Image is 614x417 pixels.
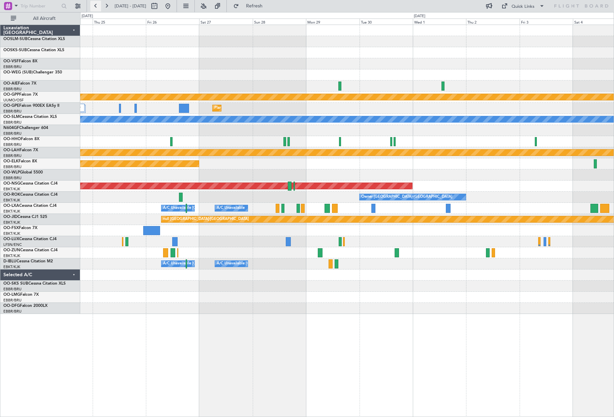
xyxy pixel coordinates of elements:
a: LFSN/ENC [3,242,22,247]
a: EBKT/KJK [3,198,20,203]
div: Tue 30 [360,19,413,25]
div: Planned Maint [GEOGRAPHIC_DATA] ([GEOGRAPHIC_DATA] National) [214,103,336,113]
div: Thu 2 [466,19,519,25]
span: D-IBLU [3,259,17,263]
a: N604GFChallenger 604 [3,126,48,130]
div: A/C Unavailable [GEOGRAPHIC_DATA] ([GEOGRAPHIC_DATA] National) [163,203,288,213]
a: EBKT/KJK [3,187,20,192]
div: Thu 25 [93,19,146,25]
a: EBBR/BRU [3,109,22,114]
a: OOSLM-SUBCessna Citation XLS [3,37,65,41]
span: OO-LXA [3,204,19,208]
span: [DATE] - [DATE] [115,3,146,9]
a: EBKT/KJK [3,264,20,269]
span: OO-GPE [3,104,19,108]
a: OO-JIDCessna CJ1 525 [3,215,47,219]
span: OO-FSX [3,226,19,230]
a: EBBR/BRU [3,87,22,92]
a: EBBR/BRU [3,64,22,69]
span: OO-SLM [3,115,20,119]
a: OO-ZUNCessna Citation CJ4 [3,248,58,252]
div: Fri 26 [146,19,199,25]
span: OO-NSG [3,182,20,186]
a: OO-AIEFalcon 7X [3,82,36,86]
a: OO-SLMCessna Citation XLS [3,115,57,119]
a: OO-NSGCessna Citation CJ4 [3,182,58,186]
a: OO-GPEFalcon 900EX EASy II [3,104,59,108]
button: All Aircraft [7,13,73,24]
a: EBKT/KJK [3,209,20,214]
button: Quick Links [498,1,548,11]
a: UUMO/OSF [3,98,24,103]
a: EBBR/BRU [3,298,22,303]
span: OO-ELK [3,159,19,163]
span: OO-ZUN [3,248,20,252]
a: OO-SKS SUBCessna Citation XLS [3,282,66,286]
a: OO-WLPGlobal 5500 [3,170,43,174]
div: Sun 28 [253,19,306,25]
a: D-IBLUCessna Citation M2 [3,259,53,263]
div: Owner [GEOGRAPHIC_DATA]-[GEOGRAPHIC_DATA] [361,192,452,202]
span: All Aircraft [18,16,71,21]
div: Wed 1 [413,19,466,25]
div: Quick Links [512,3,534,10]
div: A/C Unavailable [GEOGRAPHIC_DATA] ([GEOGRAPHIC_DATA] National) [163,259,288,269]
a: OO-ROKCessna Citation CJ4 [3,193,58,197]
span: Refresh [240,4,269,8]
a: OO-DFGFalcon 2000LX [3,304,48,308]
span: OO-GPP [3,93,19,97]
a: EBBR/BRU [3,153,22,158]
span: OO-AIE [3,82,18,86]
span: OO-LUX [3,237,19,241]
div: A/C Unavailable [GEOGRAPHIC_DATA]-[GEOGRAPHIC_DATA] [217,259,324,269]
span: OO-SKS SUB [3,282,28,286]
a: OO-LXACessna Citation CJ4 [3,204,57,208]
input: Trip Number [21,1,59,11]
a: EBBR/BRU [3,287,22,292]
a: EBBR/BRU [3,309,22,314]
a: OO-VSFFalcon 8X [3,59,37,63]
span: OO-ROK [3,193,20,197]
a: EBBR/BRU [3,164,22,169]
span: OOSKS-SUB [3,48,27,52]
div: Fri 3 [520,19,573,25]
a: EBKT/KJK [3,231,20,236]
a: EBBR/BRU [3,131,22,136]
span: OO-DFG [3,304,20,308]
span: OO-VSF [3,59,19,63]
span: OO-WEG (SUB) [3,70,33,74]
a: EBKT/KJK [3,253,20,258]
a: OO-HHOFalcon 8X [3,137,39,141]
a: OO-WEG (SUB)Challenger 350 [3,70,62,74]
span: N604GF [3,126,19,130]
a: EBKT/KJK [3,220,20,225]
a: EBBR/BRU [3,142,22,147]
a: OO-LMGFalcon 7X [3,293,39,297]
a: OOSKS-SUBCessna Citation XLS [3,48,64,52]
a: OO-LUXCessna Citation CJ4 [3,237,57,241]
div: [DATE] [82,13,93,19]
a: OO-GPPFalcon 7X [3,93,38,97]
button: Refresh [230,1,271,11]
span: OO-WLP [3,170,20,174]
span: OO-HHO [3,137,21,141]
div: [DATE] [414,13,425,19]
span: OO-LAH [3,148,20,152]
div: Sat 27 [199,19,252,25]
div: Mon 29 [306,19,359,25]
div: null [GEOGRAPHIC_DATA]-[GEOGRAPHIC_DATA] [163,214,249,224]
span: OO-LMG [3,293,20,297]
a: OO-LAHFalcon 7X [3,148,38,152]
a: EBBR/BRU [3,175,22,181]
a: OO-FSXFalcon 7X [3,226,37,230]
span: OOSLM-SUB [3,37,28,41]
span: OO-JID [3,215,18,219]
div: A/C Unavailable [217,203,245,213]
a: EBBR/BRU [3,120,22,125]
a: OO-ELKFalcon 8X [3,159,37,163]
